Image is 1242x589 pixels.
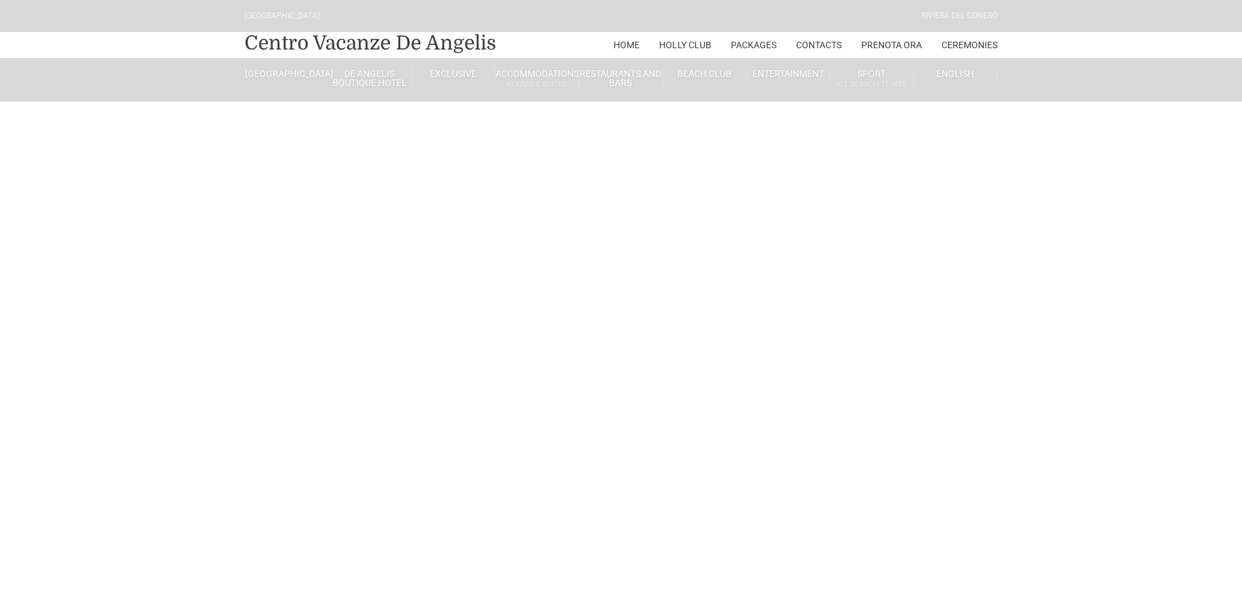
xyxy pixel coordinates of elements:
[861,32,922,58] a: Prenota Ora
[914,68,998,79] a: English
[244,30,496,56] a: Centro Vacanze De Angelis
[830,68,913,92] a: SportAll Season Tennis
[936,68,974,79] span: English
[731,32,776,58] a: Packages
[495,78,578,91] small: Rooms & Suites
[412,68,495,79] a: Exclusive
[495,68,579,92] a: AccommodationsRooms & Suites
[614,32,640,58] a: Home
[659,32,711,58] a: Holly Club
[796,32,842,58] a: Contacts
[921,10,998,22] div: Riviera Del Conero
[663,68,747,79] a: Beach Club
[941,32,998,58] a: Ceremonies
[328,68,411,89] a: de angelis boutique hotel
[579,68,662,89] a: Restaurants and Bars
[244,68,328,79] a: [GEOGRAPHIC_DATA]
[244,10,319,22] div: [GEOGRAPHIC_DATA]
[747,68,830,79] a: Entertainment
[830,78,913,91] small: All Season Tennis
